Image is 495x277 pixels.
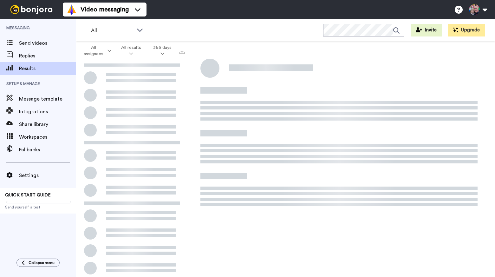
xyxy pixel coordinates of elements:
[411,24,442,36] button: Invite
[179,49,185,54] img: export.svg
[448,24,485,36] button: Upgrade
[147,42,178,60] button: 365 days
[115,42,147,60] button: All results
[8,5,55,14] img: bj-logo-header-white.svg
[19,146,76,154] span: Fallbacks
[19,95,76,103] span: Message template
[19,108,76,115] span: Integrations
[81,44,106,57] span: All assignees
[77,42,115,60] button: All assignees
[178,46,186,56] button: Export all results that match these filters now.
[19,121,76,128] span: Share library
[16,259,60,267] button: Collapse menu
[67,4,77,15] img: vm-color.svg
[19,65,76,72] span: Results
[19,39,76,47] span: Send videos
[19,133,76,141] span: Workspaces
[5,193,51,197] span: QUICK START GUIDE
[19,172,76,179] span: Settings
[5,205,71,210] span: Send yourself a test
[91,27,134,34] span: All
[81,5,129,14] span: Video messaging
[29,260,55,265] span: Collapse menu
[19,52,76,60] span: Replies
